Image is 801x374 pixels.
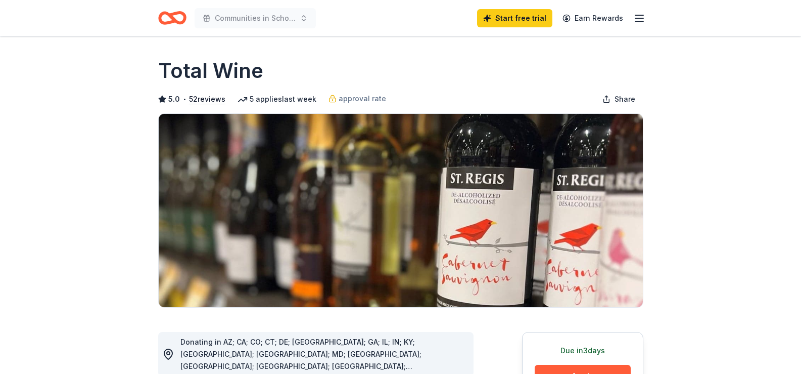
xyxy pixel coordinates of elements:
a: Home [158,6,186,30]
a: Start free trial [477,9,552,27]
span: 5.0 [168,93,180,105]
span: Communities in Schools of [GEOGRAPHIC_DATA] Annual Dinner and Silent Auction [215,12,296,24]
div: Due in 3 days [535,345,631,357]
img: Image for Total Wine [159,114,643,307]
a: approval rate [328,93,386,105]
div: 5 applies last week [238,93,316,105]
button: Communities in Schools of [GEOGRAPHIC_DATA] Annual Dinner and Silent Auction [195,8,316,28]
button: Share [594,89,643,109]
span: Share [615,93,635,105]
span: • [182,95,186,103]
h1: Total Wine [158,57,263,85]
a: Earn Rewards [556,9,629,27]
button: 52reviews [189,93,225,105]
span: approval rate [339,93,386,105]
